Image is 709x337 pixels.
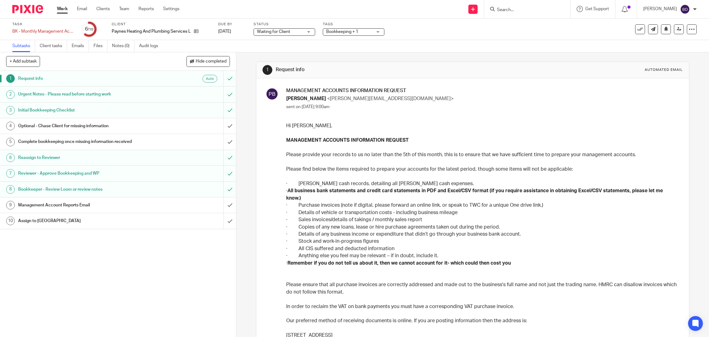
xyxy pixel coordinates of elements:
[6,74,15,83] div: 1
[196,59,226,64] span: Hide completed
[12,22,74,27] label: Task
[94,40,107,52] a: Files
[139,40,163,52] a: Audit logs
[18,153,151,162] h1: Reassign to Reviewer
[12,28,74,35] div: BK - Monthly Management Accounts
[326,30,358,34] span: Bookkeeping + 1
[266,87,278,100] img: svg%3E
[6,169,15,178] div: 7
[18,169,151,178] h1: Reviewer - Approve Bookkeeping and WP
[119,6,129,12] a: Team
[286,159,678,173] p: Please find below the items required to prepare your accounts for the latest period, though some ...
[286,317,678,324] p: Our preferred method of receiving documents is online. If you are posting information then the ad...
[286,151,678,158] p: Please provide your records to us no later than the 5th of this month, this is to ensure that we ...
[286,138,409,143] strong: MANAGEMENT ACCOUNTS INFORMATION REQUEST
[286,187,678,202] p: ·
[6,56,40,67] button: + Add subtask
[262,65,272,75] div: 1
[286,188,663,200] strong: All business bank statements and credit card statements in PDF and Excel/CSV format (if you requi...
[6,217,15,225] div: 10
[286,224,678,231] p: · Copies of any new loans, lease or hire purchase agreements taken out during the period.
[77,6,87,12] a: Email
[286,180,678,187] p: · [PERSON_NAME] cash records, detailing all [PERSON_NAME] cash expenses.
[96,6,110,12] a: Clients
[286,96,326,101] span: [PERSON_NAME]
[254,22,315,27] label: Status
[286,105,330,109] span: sent on [DATE] 9:00am
[257,30,290,34] span: Waiting for Client
[138,6,154,12] a: Reports
[286,231,678,238] p: · Details of any business income or expenditure that didn’t go through your business bank account.
[323,22,384,27] label: Tags
[202,75,217,83] div: Auto
[112,40,134,52] a: Notes (0)
[276,67,486,73] h1: Request info
[218,29,231,34] span: [DATE]
[6,201,15,209] div: 9
[18,185,151,194] h1: Bookkeeper - Review Loom or review notes
[6,138,15,146] div: 5
[286,303,678,310] p: In order to reclaim the VAT on bank payments you must have a corresponding VAT purchase invoice.
[12,5,43,13] img: Pixie
[186,56,230,67] button: Hide completed
[18,121,151,131] h1: Optional - Chase Client for missing information
[6,122,15,130] div: 4
[12,40,35,52] a: Subtasks
[327,96,454,101] span: <[PERSON_NAME][EMAIL_ADDRESS][DOMAIN_NAME]>
[18,201,151,210] h1: Management Account Reports Email
[286,87,678,94] h3: MANAGEMENT ACCOUNTS INFORMATION REQUEST
[72,40,89,52] a: Emails
[218,22,246,27] label: Due by
[112,22,210,27] label: Client
[112,28,191,35] p: Paynes Heating And Plumbing Services Limited
[18,106,151,115] h1: Initial Bookkeeping Checklist
[6,106,15,115] div: 3
[57,6,68,12] a: Work
[286,252,678,259] p: · Anything else you feel may be relevant – if in doubt, include it.
[286,209,678,216] p: · Details of vehicle or transportation costs - including business mileage
[286,216,678,223] p: · Sales invoices/details of takings / monthly sales report
[286,122,678,129] p: Hi [PERSON_NAME],
[40,40,67,52] a: Client tasks
[645,67,683,72] div: Automated email
[18,74,151,83] h1: Request info
[18,90,151,99] h1: Urgent Notes - Please read before starting work
[163,6,179,12] a: Settings
[88,28,93,31] small: /10
[6,185,15,194] div: 8
[286,274,678,296] p: Please ensure that all purchase invoices are correctly addressed and made out to the business's f...
[643,6,677,12] p: [PERSON_NAME]
[6,153,15,162] div: 6
[18,137,151,146] h1: Complete bookkeeping once missing information received
[18,216,151,225] h1: Assign to [GEOGRAPHIC_DATA]
[286,260,678,267] p: ·
[6,90,15,99] div: 2
[496,7,552,13] input: Search
[85,26,93,33] div: 6
[680,4,690,14] img: svg%3E
[286,202,678,209] p: · Purchase invoices (note if digital, please forward an online link, or speak to TWC for a unique...
[286,238,678,245] p: · Stock and work-in-progress figures
[287,261,511,266] strong: Remember if you do not tell us about it, then we cannot account for it- which could then cost you
[286,245,678,252] p: · All CIS suffered and deducted information
[585,7,609,11] span: Get Support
